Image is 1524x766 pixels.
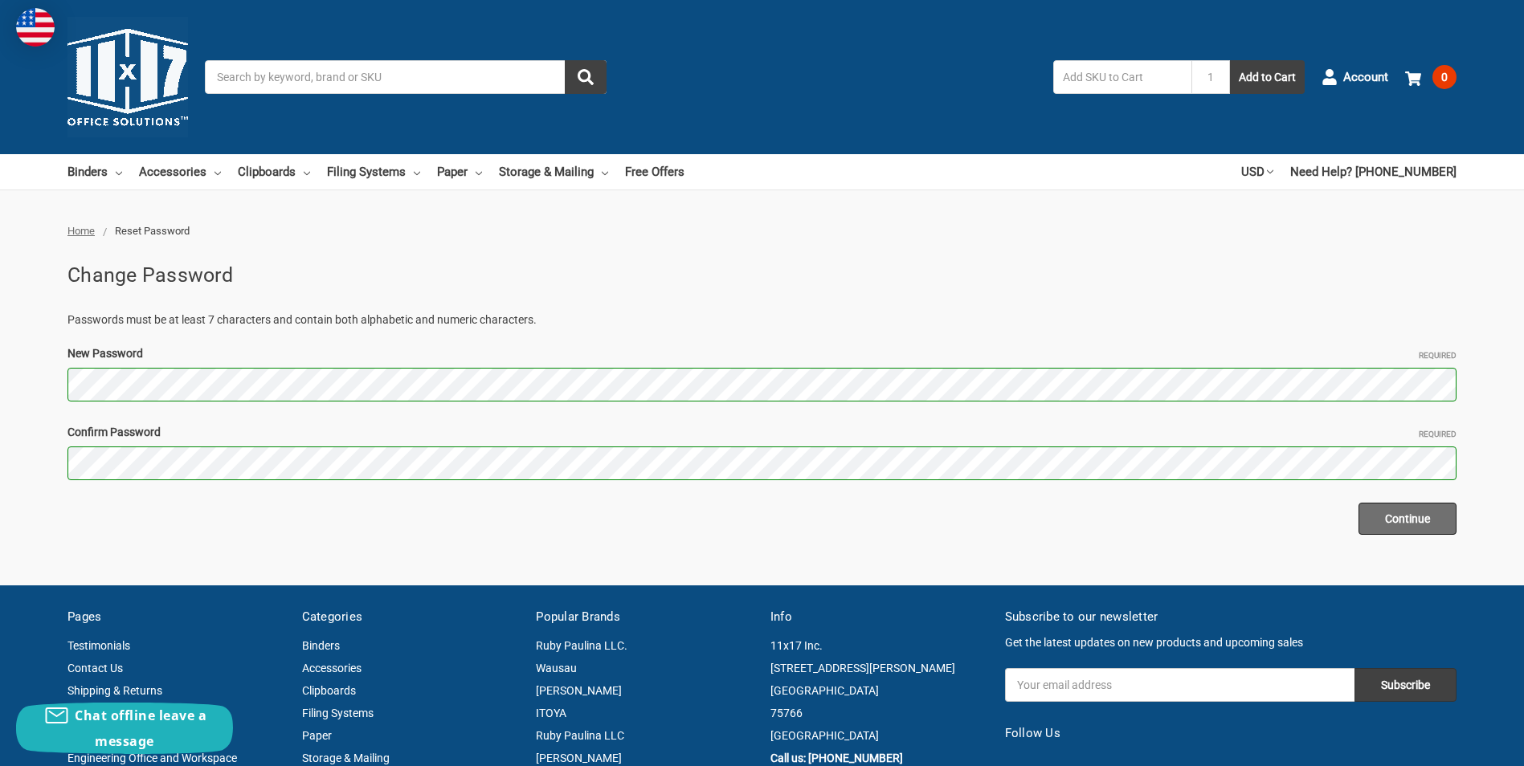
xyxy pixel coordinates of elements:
a: Filing Systems [327,154,420,189]
address: 11x17 Inc. [STREET_ADDRESS][PERSON_NAME] [GEOGRAPHIC_DATA] 75766 [GEOGRAPHIC_DATA] [770,634,988,747]
a: Storage & Mailing [302,752,390,764]
input: Add SKU to Cart [1053,60,1191,94]
a: Accessories [139,154,221,189]
a: USD [1241,154,1273,189]
span: 0 [1432,65,1457,89]
a: Contact Us [67,662,123,674]
input: Search by keyword, brand or SKU [205,60,607,94]
h5: Popular Brands [536,608,754,626]
h5: Pages [67,608,285,626]
label: Confirm Password [67,424,1457,441]
a: Account [1322,56,1388,98]
a: Testimonials [67,639,130,652]
a: Paper [302,729,332,742]
a: Free Offers [625,154,684,189]
a: [PERSON_NAME] [536,684,622,697]
span: Chat offline leave a message [75,707,206,750]
a: Shipping & Returns [67,684,162,697]
a: Need Help? [PHONE_NUMBER] [1290,154,1457,189]
button: Chat offline leave a message [16,703,233,754]
small: Required [1419,349,1457,361]
a: Call us: [PHONE_NUMBER] [770,752,903,764]
img: 11x17.com [67,17,188,137]
span: Reset Password [115,225,190,237]
h2: Change Password [67,260,1457,291]
input: Continue [1359,503,1457,535]
button: Add to Cart [1230,60,1305,94]
a: Home [67,225,95,237]
p: Passwords must be at least 7 characters and contain both alphabetic and numeric characters. [67,312,1457,328]
a: Ruby Paulina LLC [536,729,624,742]
a: Binders [302,639,340,652]
a: Filing Systems [302,707,374,719]
p: Get the latest updates on new products and upcoming sales [1005,634,1457,651]
a: Clipboards [238,154,310,189]
h5: Info [770,608,988,626]
span: Account [1343,68,1388,87]
label: New Password [67,345,1457,362]
a: Paper [437,154,482,189]
a: 0 [1405,56,1457,98]
img: duty and tax information for United States [16,8,55,47]
input: Your email address [1005,668,1354,702]
a: Storage & Mailing [499,154,608,189]
h5: Follow Us [1005,724,1457,743]
a: Binders [67,154,122,189]
h5: Subscribe to our newsletter [1005,608,1457,626]
small: Required [1419,428,1457,440]
a: Clipboards [302,684,356,697]
a: ITOYA [536,707,566,719]
a: [PERSON_NAME] [536,752,622,764]
input: Subscribe [1354,668,1457,702]
a: Ruby Paulina LLC. [536,639,627,652]
a: Wausau [536,662,577,674]
h5: Categories [302,608,520,626]
a: Accessories [302,662,362,674]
